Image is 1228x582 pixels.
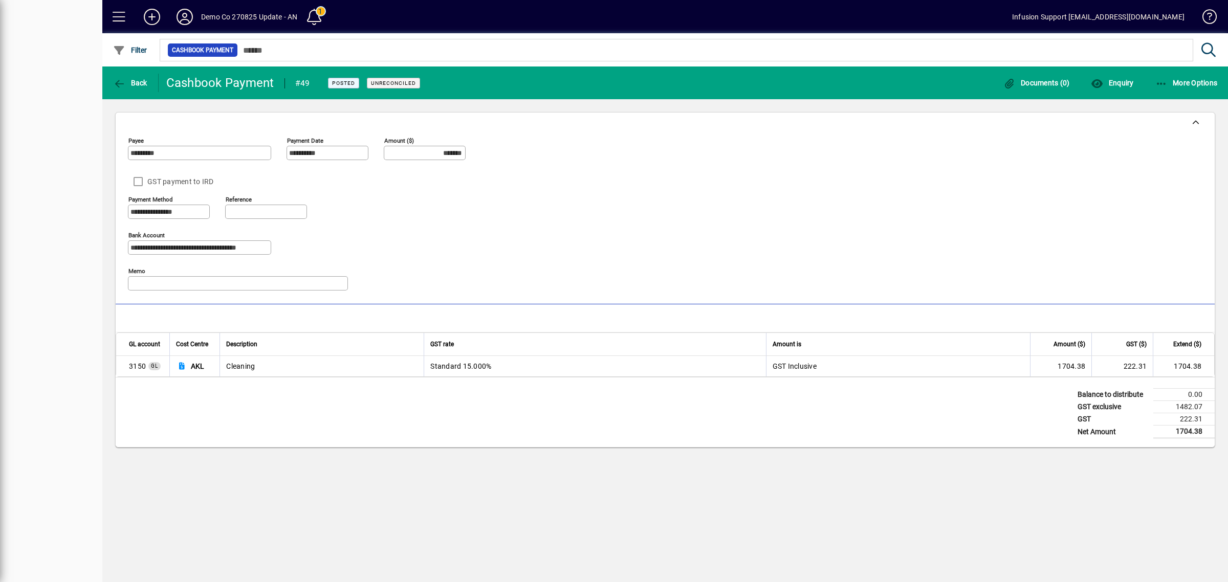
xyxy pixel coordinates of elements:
[424,356,765,376] td: Standard 15.000%
[111,74,150,92] button: Back
[166,75,274,91] div: Cashbook Payment
[111,41,150,59] button: Filter
[430,339,454,350] span: GST rate
[1173,339,1201,350] span: Extend ($)
[128,232,165,239] mat-label: Bank Account
[1030,356,1091,376] td: 1704.38
[1054,339,1085,350] span: Amount ($)
[151,363,158,369] span: GL
[201,9,298,25] div: Demo Co 270825 Update - AN
[371,80,416,86] span: Unreconciled
[102,74,159,92] app-page-header-button: Back
[384,137,414,144] mat-label: Amount ($)
[176,339,208,350] span: Cost Centre
[136,8,168,26] button: Add
[1072,413,1153,426] td: GST
[1153,74,1220,92] button: More Options
[1153,356,1214,376] td: 1704.38
[295,75,310,92] div: #49
[1012,9,1185,25] div: Infusion Support [EMAIL_ADDRESS][DOMAIN_NAME]
[172,45,233,55] span: Cashbook Payment
[773,339,801,350] span: Amount is
[1153,413,1215,426] td: 222.31
[1153,389,1215,401] td: 0.00
[128,267,145,275] mat-label: Memo
[113,79,147,87] span: Back
[220,356,424,376] td: Cleaning
[332,80,355,86] span: Posted
[1153,426,1215,438] td: 1704.38
[1153,401,1215,413] td: 1482.07
[1088,74,1136,92] button: Enquiry
[1001,74,1072,92] button: Documents (0)
[128,137,144,144] mat-label: Payee
[226,339,257,350] span: Description
[128,196,173,203] mat-label: Payment method
[113,46,147,54] span: Filter
[1155,79,1218,87] span: More Options
[168,8,201,26] button: Profile
[1072,401,1153,413] td: GST exclusive
[1126,339,1147,350] span: GST ($)
[1072,426,1153,438] td: Net Amount
[129,339,160,350] span: GL account
[1091,79,1133,87] span: Enquiry
[226,196,252,203] mat-label: Reference
[287,137,323,144] mat-label: Payment Date
[1072,389,1153,401] td: Balance to distribute
[129,361,146,371] span: Cleaning
[766,356,1030,376] td: GST Inclusive
[191,361,205,371] span: AKL
[1091,356,1153,376] td: 222.31
[1003,79,1070,87] span: Documents (0)
[1195,2,1215,35] a: Knowledge Base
